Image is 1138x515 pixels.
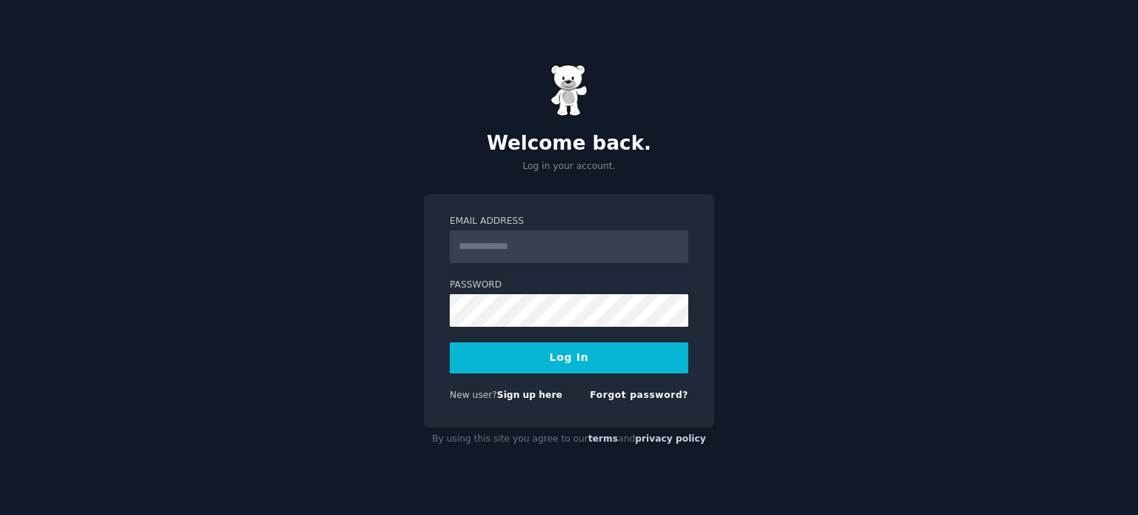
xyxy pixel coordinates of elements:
[588,433,618,444] a: terms
[450,279,688,292] label: Password
[550,64,588,116] img: Gummy Bear
[450,215,688,228] label: Email Address
[424,428,714,451] div: By using this site you agree to our and
[497,390,562,400] a: Sign up here
[424,160,714,173] p: Log in your account.
[590,390,688,400] a: Forgot password?
[450,390,497,400] span: New user?
[424,132,714,156] h2: Welcome back.
[635,433,706,444] a: privacy policy
[450,342,688,373] button: Log In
